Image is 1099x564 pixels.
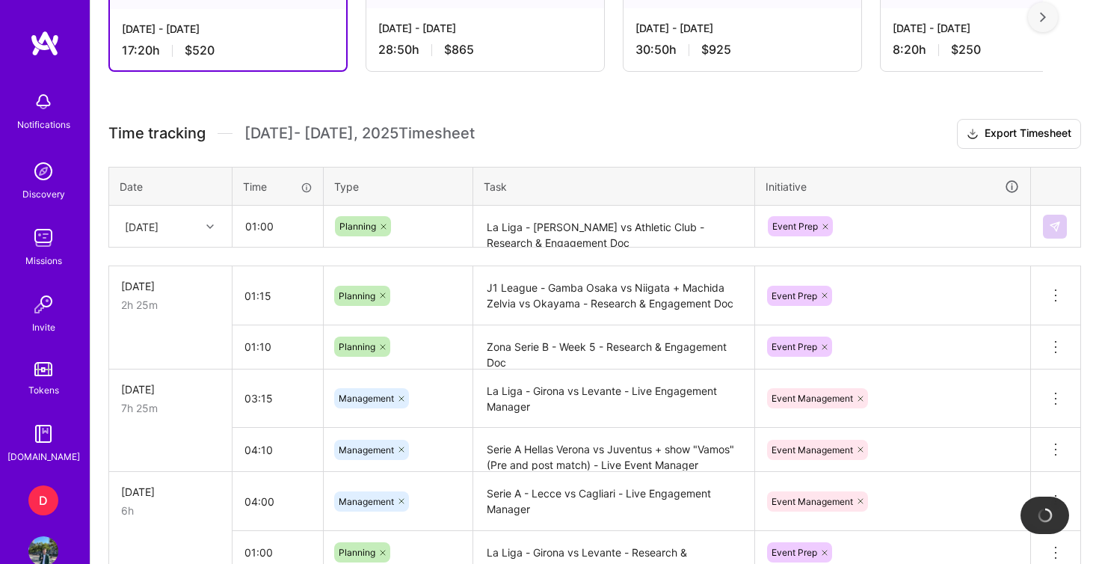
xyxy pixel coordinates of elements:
input: HH:MM [233,482,323,521]
span: Event Management [772,444,853,456]
input: HH:MM [233,378,323,418]
a: D [25,485,62,515]
button: Export Timesheet [957,119,1081,149]
input: HH:MM [233,327,323,367]
img: guide book [28,419,58,449]
img: right [1040,12,1046,22]
i: icon Chevron [206,223,214,230]
th: Date [109,167,233,206]
span: Planning [339,547,375,558]
img: teamwork [28,223,58,253]
span: Management [339,393,394,404]
img: bell [28,87,58,117]
div: [DATE] [121,278,220,294]
div: 6h [121,503,220,518]
div: [DATE] [125,218,158,234]
div: 7h 25m [121,400,220,416]
span: Event Prep [772,547,817,558]
span: Management [339,444,394,456]
textarea: La Liga - Girona vs Levante - Live Engagement Manager [475,371,753,427]
div: Discovery [22,186,65,202]
i: icon Download [967,126,979,142]
div: null [1043,215,1068,239]
div: [DATE] - [DATE] [122,21,334,37]
textarea: J1 League - Gamba Osaka vs Niigata + Machida Zelvia vs Okayama - Research & Engagement Doc [475,268,753,324]
span: Planning [339,290,375,301]
textarea: Zona Serie B - Week 5 - Research & Engagement Doc [475,327,753,368]
div: [DATE] [121,484,220,500]
span: [DATE] - [DATE] , 2025 Timesheet [244,124,475,143]
div: 17:20 h [122,43,334,58]
img: discovery [28,156,58,186]
input: HH:MM [233,430,323,470]
textarea: La Liga - [PERSON_NAME] vs Athletic Club - Research & Engagement Doc [475,207,753,247]
span: Event Prep [772,221,818,232]
span: Planning [339,341,375,352]
span: $250 [951,42,981,58]
span: Event Management [772,393,853,404]
div: [DOMAIN_NAME] [7,449,80,465]
span: $925 [701,42,731,58]
div: [DATE] - [DATE] [635,20,849,36]
div: D [28,485,58,515]
span: Event Management [772,496,853,507]
div: 30:50 h [635,42,849,58]
span: Time tracking [108,124,206,143]
span: $520 [185,43,215,58]
div: 28:50 h [378,42,592,58]
img: Submit [1049,221,1061,233]
div: [DATE] - [DATE] [378,20,592,36]
span: Management [339,496,394,507]
span: $865 [444,42,474,58]
div: Initiative [766,178,1020,195]
div: Missions [25,253,62,269]
div: 2h 25m [121,297,220,313]
div: Notifications [17,117,70,132]
input: HH:MM [233,206,322,246]
div: Invite [32,319,55,335]
div: Time [243,179,313,194]
img: tokens [34,362,52,376]
textarea: Serie A Hellas Verona vs Juventus + show "Vamos" (Pre and post match) - Live Event Manager [475,429,753,470]
img: logo [30,30,60,57]
span: Event Prep [772,290,817,301]
span: Event Prep [772,341,817,352]
th: Task [473,167,755,206]
div: Tokens [28,382,59,398]
th: Type [324,167,473,206]
img: loading [1038,508,1053,523]
div: [DATE] [121,381,220,397]
textarea: Serie A - Lecce vs Cagliari - Live Engagement Manager [475,473,753,530]
img: Invite [28,289,58,319]
input: HH:MM [233,276,323,316]
span: Planning [339,221,376,232]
